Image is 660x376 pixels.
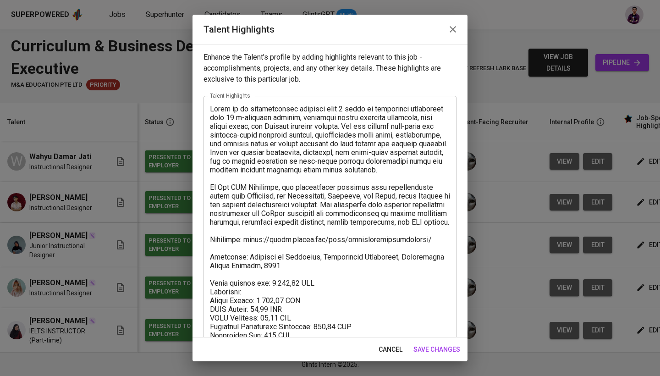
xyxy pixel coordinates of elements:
[210,105,450,348] textarea: Lorem ip do sitametconsec adipisci elit 2 seddo ei temporinci utlaboreet dolo 19 m-aliquaen admin...
[375,341,406,358] button: cancel
[413,344,460,355] span: save changes
[203,52,456,85] p: Enhance the Talent's profile by adding highlights relevant to this job - accomplishments, project...
[410,341,464,358] button: save changes
[203,22,456,37] h2: Talent Highlights
[379,344,402,355] span: cancel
